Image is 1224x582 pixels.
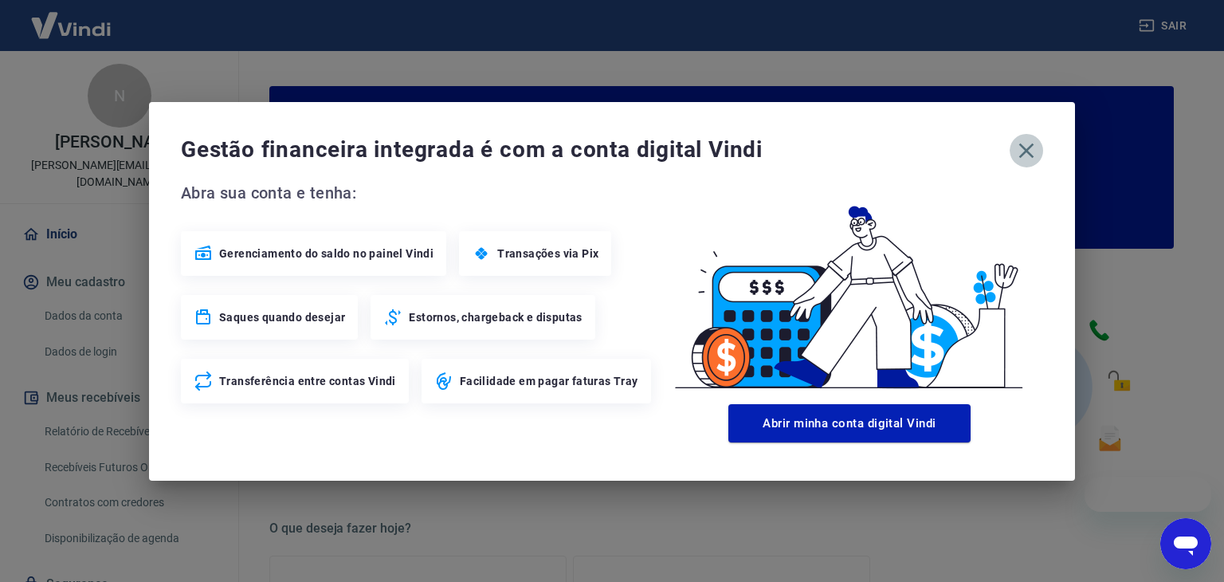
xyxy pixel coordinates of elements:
span: Saques quando desejar [219,309,345,325]
button: Abrir minha conta digital Vindi [728,404,971,442]
span: Estornos, chargeback e disputas [409,309,582,325]
iframe: Mensagem da empresa [1085,477,1211,512]
span: Transações via Pix [497,246,598,262]
span: Transferência entre contas Vindi [219,373,396,389]
span: Abra sua conta e tenha: [181,180,656,206]
span: Gerenciamento do saldo no painel Vindi [219,246,433,262]
img: Good Billing [656,180,1043,398]
span: Facilidade em pagar faturas Tray [460,373,638,389]
iframe: Botão para abrir a janela de mensagens [1160,518,1211,569]
span: Gestão financeira integrada é com a conta digital Vindi [181,134,1010,166]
